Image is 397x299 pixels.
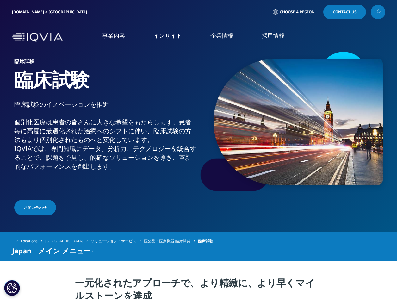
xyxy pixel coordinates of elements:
span: Choose a Region [280,9,315,15]
button: Cookie 設定 [4,280,20,296]
div: 臨床試験のイノベーションを推進 個別化医療は患者の皆さんに大きな希望をもたらします。患者毎に高度に最適化された治療へのシフトに伴い、臨床試験の方法もより個別化されたものへと変化しています。 IQ... [14,100,196,189]
span: Contact Us [333,10,357,14]
a: 企業情報 [210,32,233,40]
span: Japan メイン メニュー [12,247,91,254]
a: Contact Us [323,5,366,19]
a: ソリューション／サービス [91,235,144,247]
h1: 臨床試験 [14,67,196,100]
nav: Primary [65,22,385,52]
a: お問い合わせ [14,200,56,215]
a: 事業内容 [102,32,125,40]
h6: 臨床試験 [14,59,196,67]
a: [DOMAIN_NAME] [12,9,44,15]
div: [GEOGRAPHIC_DATA] [49,9,90,15]
img: 902_light-trails-on-road-in-london-city-at-night.jpg [214,59,383,185]
a: 採用情報 [262,32,284,40]
a: 医薬品・医療機器 臨床開発 [144,235,198,247]
a: インサイト [153,32,182,40]
a: [GEOGRAPHIC_DATA] [45,235,91,247]
span: お問い合わせ [24,205,47,210]
a: Locations [21,235,45,247]
span: 臨床試験 [198,235,213,247]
